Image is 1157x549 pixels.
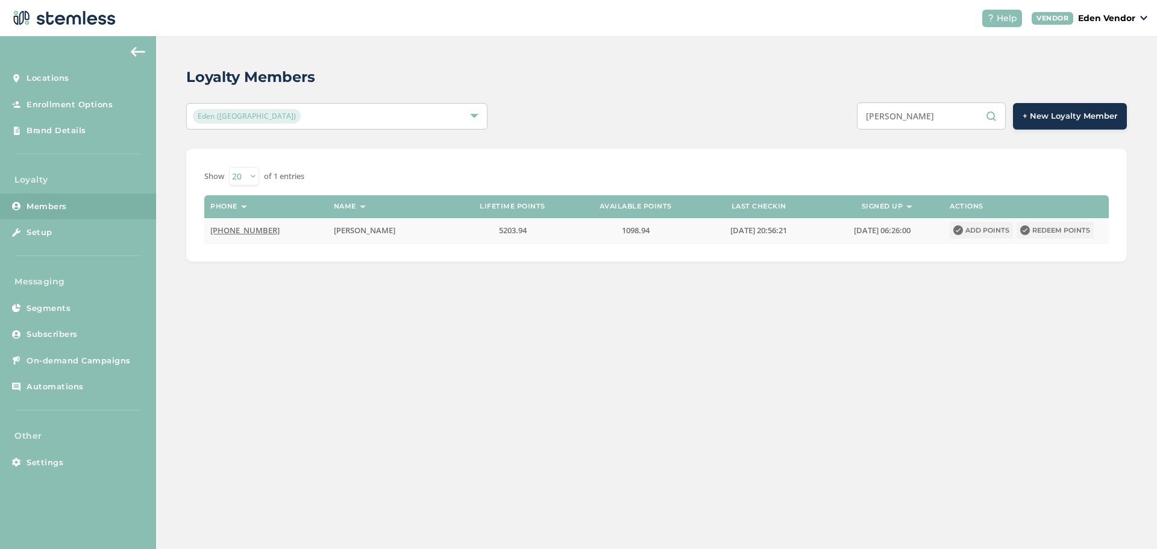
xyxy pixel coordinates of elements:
span: 5203.94 [499,225,527,236]
button: + New Loyalty Member [1013,103,1127,130]
img: icon_down-arrow-small-66adaf34.svg [1140,16,1147,20]
label: Signed up [862,202,903,210]
span: [PHONE_NUMBER] [210,225,280,236]
img: icon-help-white-03924b79.svg [987,14,994,22]
label: of 1 entries [264,171,304,183]
label: Show [204,171,224,183]
span: Help [997,12,1017,25]
label: 1098.94 [580,225,691,236]
th: Actions [944,195,1109,218]
label: Lifetime points [480,202,545,210]
span: Brand Details [27,125,86,137]
label: Last checkin [732,202,786,210]
span: + New Loyalty Member [1023,110,1117,122]
iframe: Chat Widget [1097,491,1157,549]
img: icon-sort-1e1d7615.svg [241,205,247,209]
button: Redeem points [1017,222,1094,239]
span: Eden ([GEOGRAPHIC_DATA]) [193,109,301,124]
span: [PERSON_NAME] [334,225,395,236]
span: Settings [27,457,63,469]
span: Enrollment Options [27,99,113,111]
label: 2024-01-22 06:26:00 [827,225,938,236]
span: Subscribers [27,328,78,340]
input: Search [857,102,1006,130]
label: (361) 288-6886 [210,225,321,236]
label: 5203.94 [457,225,568,236]
span: 1098.94 [622,225,650,236]
span: Members [27,201,67,213]
label: Phone [210,202,237,210]
span: Automations [27,381,84,393]
span: Locations [27,72,69,84]
img: icon-sort-1e1d7615.svg [360,205,366,209]
span: [DATE] 20:56:21 [730,225,787,236]
label: Available points [600,202,672,210]
label: Name [334,202,356,210]
div: VENDOR [1032,12,1073,25]
span: Setup [27,227,52,239]
label: 2024-03-02 20:56:21 [703,225,814,236]
img: logo-dark-0685b13c.svg [10,6,116,30]
button: Add points [950,222,1013,239]
span: Segments [27,303,71,315]
img: icon-arrow-back-accent-c549486e.svg [131,47,145,57]
label: Chance Brown [334,225,445,236]
h2: Loyalty Members [186,66,315,88]
p: Eden Vendor [1078,12,1135,25]
img: icon-sort-1e1d7615.svg [906,205,912,209]
span: [DATE] 06:26:00 [854,225,911,236]
span: On-demand Campaigns [27,355,131,367]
